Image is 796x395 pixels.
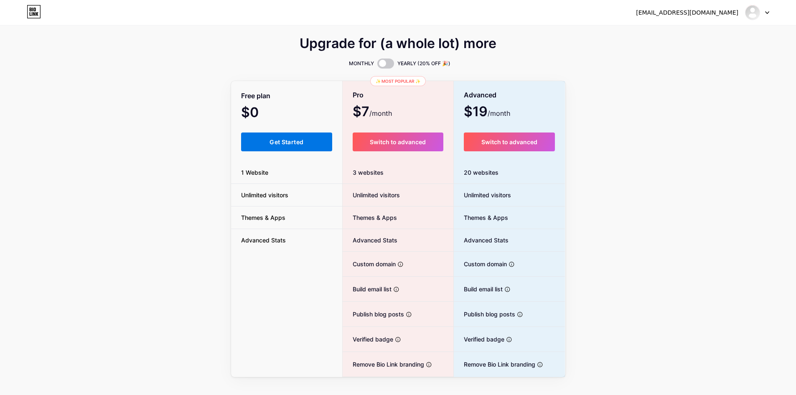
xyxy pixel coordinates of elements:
span: Themes & Apps [343,213,397,222]
span: Publish blog posts [343,310,404,319]
span: 1 Website [231,168,278,177]
span: Unlimited visitors [454,191,511,199]
span: Publish blog posts [454,310,515,319]
div: [EMAIL_ADDRESS][DOMAIN_NAME] [636,8,738,17]
span: Build email list [343,285,392,293]
span: Advanced [464,88,496,102]
img: mekar789 [745,5,760,20]
span: Themes & Apps [231,213,295,222]
span: Advanced Stats [231,236,296,245]
span: Advanced Stats [343,236,397,245]
span: Switch to advanced [370,138,426,145]
span: Custom domain [454,260,507,268]
span: Advanced Stats [454,236,509,245]
span: $7 [353,107,392,118]
span: MONTHLY [349,59,374,68]
span: Build email list [454,285,503,293]
button: Switch to advanced [353,133,443,151]
span: Custom domain [343,260,396,268]
div: ✨ Most popular ✨ [370,76,426,86]
span: Verified badge [343,335,393,344]
span: /month [369,108,392,118]
span: Themes & Apps [454,213,508,222]
span: Remove Bio Link branding [343,360,424,369]
span: Remove Bio Link branding [454,360,535,369]
span: $0 [241,107,281,119]
span: Unlimited visitors [343,191,400,199]
span: Unlimited visitors [231,191,298,199]
span: $19 [464,107,510,118]
span: Verified badge [454,335,504,344]
span: Upgrade for (a whole lot) more [300,38,496,48]
span: Switch to advanced [481,138,537,145]
span: Get Started [270,138,303,145]
div: 3 websites [343,161,453,184]
button: Get Started [241,133,333,151]
span: YEARLY (20% OFF 🎉) [397,59,450,68]
span: Pro [353,88,364,102]
span: Free plan [241,89,270,103]
div: 20 websites [454,161,565,184]
button: Switch to advanced [464,133,555,151]
span: /month [488,108,510,118]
